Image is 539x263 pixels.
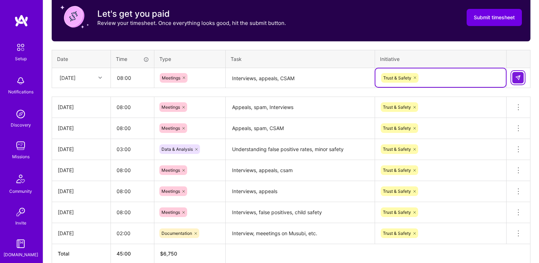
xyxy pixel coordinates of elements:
img: Submit [515,75,521,81]
div: [DATE] [58,187,105,195]
span: Trust & Safety [383,167,411,173]
textarea: Appeals, spam, CSAM [226,119,374,139]
img: logo [14,14,29,27]
input: HH:MM [111,140,154,159]
textarea: Interview, meeetings on Musubi, etc. [226,224,374,243]
span: Trust & Safety [383,125,411,131]
textarea: Interviews, appeals, csam [226,161,374,180]
img: discovery [14,107,28,121]
span: Meetings [161,167,180,173]
th: 45:00 [111,244,154,263]
span: Trust & Safety [383,210,411,215]
input: HH:MM [111,119,154,138]
span: Documentation [161,231,192,236]
button: Submit timesheet [467,9,522,26]
div: Community [9,187,32,195]
div: Discovery [11,121,31,129]
span: Meetings [161,210,180,215]
span: Trust & Safety [383,146,411,152]
div: [DATE] [58,103,105,111]
textarea: Interviews, appeals [226,182,374,201]
span: Trust & Safety [383,189,411,194]
input: HH:MM [111,161,154,180]
img: coin [60,2,89,31]
input: HH:MM [111,182,154,201]
input: HH:MM [111,68,154,87]
th: Type [154,50,226,68]
textarea: Appeals, spam, Interviews [226,98,374,118]
span: Meetings [161,104,180,110]
input: HH:MM [111,98,154,117]
textarea: Understanding false positive rates, minor safety [226,140,374,159]
textarea: Interviews, false positives, child safety [226,203,374,222]
div: Time [116,55,149,63]
div: [DATE] [58,208,105,216]
div: [DATE] [58,145,105,153]
img: bell [14,74,28,88]
p: Review your timesheet. Once everything looks good, hit the submit button. [97,19,286,27]
span: Data & Analysis [161,146,193,152]
span: Meetings [162,75,180,81]
div: [DATE] [58,230,105,237]
input: HH:MM [111,203,154,222]
div: Setup [15,55,27,62]
div: [DATE] [58,124,105,132]
div: [DOMAIN_NAME] [4,251,38,258]
div: [DATE] [60,74,76,82]
img: Invite [14,205,28,219]
th: Total [52,244,111,263]
div: Invite [15,219,26,227]
img: teamwork [14,139,28,153]
div: [DATE] [58,166,105,174]
div: null [512,72,524,83]
div: Initiative [380,55,501,63]
textarea: Interviews, appeals, CSAM [226,69,374,88]
span: Meetings [161,189,180,194]
img: guide book [14,237,28,251]
th: Task [226,50,375,68]
span: Trust & Safety [383,231,411,236]
img: setup [13,40,28,55]
span: Trust & Safety [383,104,411,110]
img: Community [12,170,29,187]
span: $ 6,750 [160,251,177,257]
i: icon Chevron [98,76,102,79]
div: Missions [12,153,30,160]
span: Submit timesheet [474,14,515,21]
span: Trust & Safety [383,75,411,81]
div: Notifications [8,88,34,96]
h3: Let's get you paid [97,9,286,19]
input: HH:MM [111,224,154,243]
span: Meetings [161,125,180,131]
th: Date [52,50,111,68]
